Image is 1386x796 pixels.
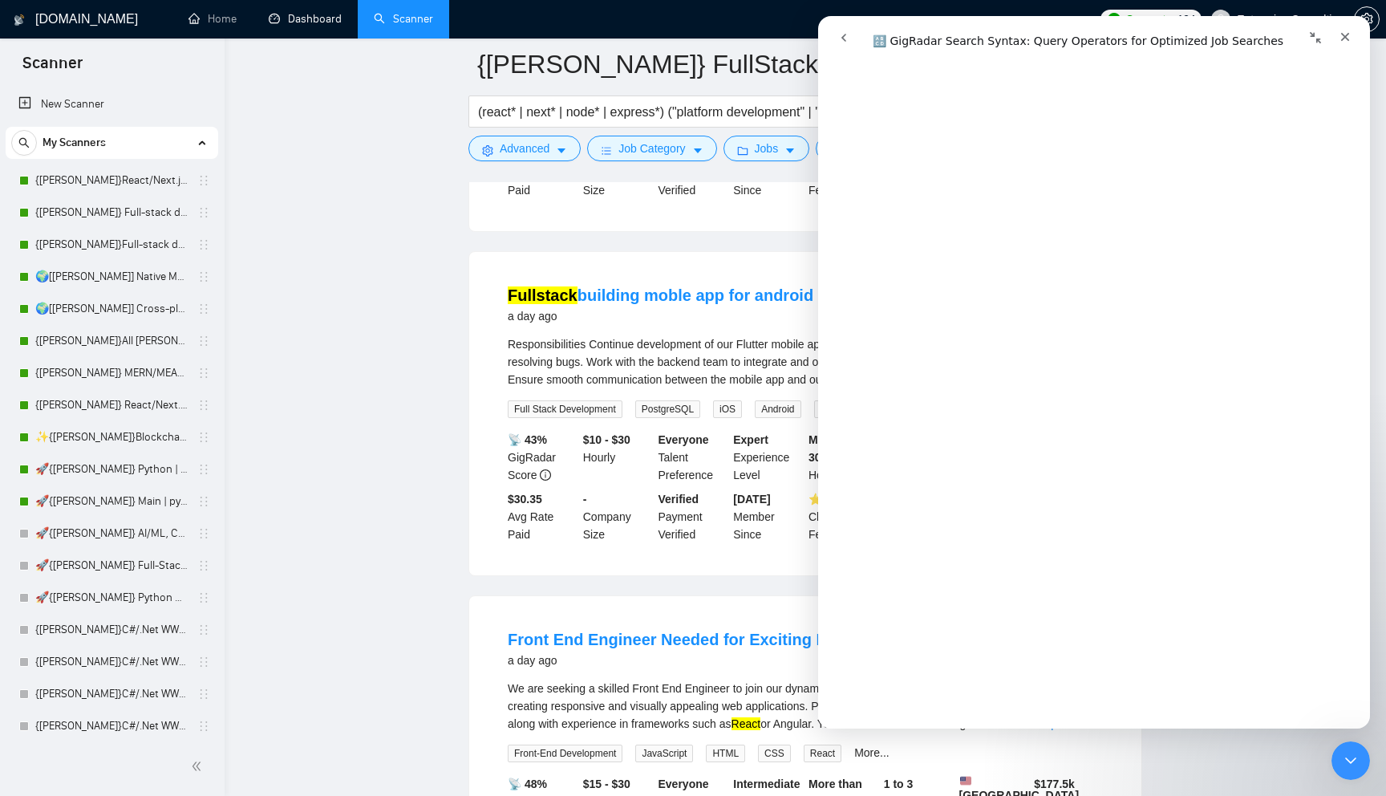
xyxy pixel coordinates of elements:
[197,174,210,187] span: holder
[583,433,630,446] b: $10 - $30
[1177,10,1195,28] span: 194
[197,335,210,347] span: holder
[659,433,709,446] b: Everyone
[730,490,805,543] div: Member Since
[814,400,860,418] span: Node.js
[580,490,655,543] div: Company Size
[508,400,622,418] span: Full Stack Development
[583,778,630,790] b: $15 - $30
[1108,13,1121,26] img: upwork-logo.png
[197,399,210,412] span: holder
[35,389,188,421] a: {[PERSON_NAME]} React/Next.js/Node.js (Long-term, All Niches)
[197,367,210,380] span: holder
[505,490,580,543] div: Avg Rate Paid
[737,144,748,156] span: folder
[508,680,1103,733] div: We are seeking a skilled Front End Engineer to join our dynamic team. The ideal candidate will be...
[635,400,700,418] span: PostgreSQL
[35,164,188,197] a: {[PERSON_NAME]}React/Next.js/Node.js (Long-term, All Niches)
[540,469,551,481] span: info-circle
[601,144,612,156] span: bars
[43,127,106,159] span: My Scanners
[508,307,1060,326] div: a day ago
[508,433,547,446] b: 📡 43%
[805,490,881,543] div: Client Feedback
[508,335,1103,388] div: Responsibilities Continue development of our Flutter mobile application, completing features, imp...
[35,582,188,614] a: 🚀{[PERSON_NAME]} Python AI/ML Integrations
[731,717,761,730] mark: React
[655,431,731,484] div: Talent Preference
[35,646,188,678] a: {[PERSON_NAME]}C#/.Net WW - best match (not preferred location)
[723,136,810,161] button: folderJobscaret-down
[35,325,188,357] a: {[PERSON_NAME]}All [PERSON_NAME] - web [НАДО ПЕРЕДЕЛАТЬ]
[12,137,36,148] span: search
[659,493,699,506] b: Verified
[755,140,779,157] span: Jobs
[35,485,188,518] a: 🚀{[PERSON_NAME]} Main | python | django | AI (+less than 30 h)
[583,493,587,506] b: -
[188,12,237,26] a: homeHome
[1355,13,1379,26] span: setting
[35,710,188,742] a: {[PERSON_NAME]}C#/.Net WW - best match (<1 month, not preferred location)
[854,746,890,759] a: More...
[1125,10,1173,28] span: Connects:
[374,12,433,26] a: searchScanner
[659,778,709,790] b: Everyone
[808,433,872,464] b: More than 30 hrs/week
[35,614,188,646] a: {[PERSON_NAME]}C#/.Net WW - best match
[500,140,549,157] span: Advanced
[35,229,188,261] a: {[PERSON_NAME]}Full-stack devs WW (<1 month) - pain point
[14,7,25,33] img: logo
[808,493,844,506] b: ⭐️ 5.00
[35,421,188,453] a: ✨{[PERSON_NAME]}Blockchain WW
[508,778,547,790] b: 📡 48%
[477,44,1109,84] input: Scanner name...
[6,88,218,120] li: New Scanner
[197,656,210,668] span: holder
[11,130,37,156] button: search
[804,745,841,762] span: React
[35,550,188,582] a: 🚀{[PERSON_NAME]} Full-Stack Python (Backend + Frontend)
[733,778,800,790] b: Intermediate
[10,51,95,85] span: Scanner
[197,495,210,508] span: holder
[1034,778,1075,790] b: $ 177.5k
[197,527,210,540] span: holder
[508,493,542,506] b: $30.35
[197,431,210,444] span: holder
[18,88,205,120] a: New Scanner
[197,688,210,701] span: holder
[580,431,655,484] div: Hourly
[1215,14,1226,25] span: user
[713,400,742,418] span: iOS
[35,357,188,389] a: {[PERSON_NAME]} MERN/MEAN (Enterprise & SaaS)
[960,775,971,786] img: 🇺🇸
[197,206,210,219] span: holder
[733,433,768,446] b: Expert
[784,144,796,156] span: caret-down
[730,431,805,484] div: Experience Level
[655,490,731,543] div: Payment Verified
[197,720,210,733] span: holder
[508,745,622,762] span: Front-End Development
[816,136,907,161] button: userClientcaret-down
[587,136,716,161] button: barsJob Categorycaret-down
[197,623,210,636] span: holder
[35,678,188,710] a: {[PERSON_NAME]}C#/.Net WW - best match (<1 month)
[197,303,210,315] span: holder
[1331,741,1370,780] iframe: Intercom live chat
[35,453,188,485] a: 🚀{[PERSON_NAME]} Python | Django | AI /
[1354,13,1380,26] a: setting
[818,16,1370,729] iframe: Intercom live chat
[755,400,800,418] span: Android
[618,140,685,157] span: Job Category
[35,518,188,550] a: 🚀{[PERSON_NAME]} AI/ML, Custom Models, and LLM Development
[635,745,693,762] span: JavaScript
[197,270,210,283] span: holder
[556,144,567,156] span: caret-down
[733,493,770,506] b: [DATE]
[508,631,870,648] a: Front End Engineer Needed for Exciting Project
[468,136,581,161] button: settingAdvancedcaret-down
